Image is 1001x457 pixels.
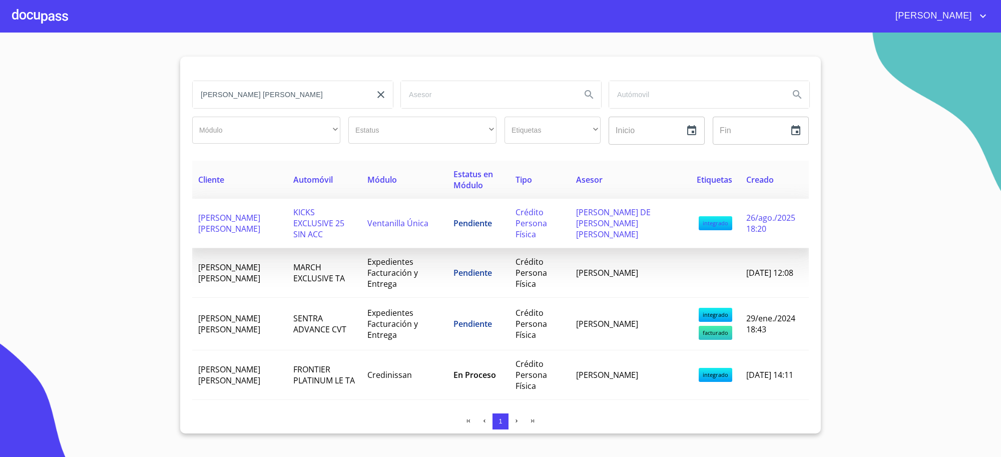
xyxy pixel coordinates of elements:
div: ​ [348,117,496,144]
span: [PERSON_NAME] [888,8,977,24]
span: Asesor [576,174,603,185]
span: Crédito Persona Física [516,307,547,340]
span: KICKS EXCLUSIVE 25 SIN ACC [293,207,344,240]
span: Pendiente [453,318,492,329]
span: 29/ene./2024 18:43 [746,313,795,335]
span: 26/ago./2025 18:20 [746,212,795,234]
button: Search [785,83,809,107]
span: En Proceso [453,369,496,380]
input: search [609,81,781,108]
div: ​ [505,117,601,144]
span: integrado [699,368,732,382]
span: [PERSON_NAME] [576,267,638,278]
span: [PERSON_NAME] [PERSON_NAME] [198,313,260,335]
span: Pendiente [453,218,492,229]
span: Ventanilla Única [367,218,428,229]
span: [DATE] 14:11 [746,369,793,380]
input: search [401,81,573,108]
span: [PERSON_NAME] [576,318,638,329]
span: MARCH EXCLUSIVE TA [293,262,345,284]
span: Cliente [198,174,224,185]
span: [PERSON_NAME] [PERSON_NAME] [198,262,260,284]
span: Crédito Persona Física [516,207,547,240]
button: account of current user [888,8,989,24]
span: [DATE] 12:08 [746,267,793,278]
span: 1 [498,417,502,425]
span: integrado [699,308,732,322]
span: Módulo [367,174,397,185]
span: Creado [746,174,774,185]
span: FRONTIER PLATINUM LE TA [293,364,355,386]
span: Credinissan [367,369,412,380]
span: Expedientes Facturación y Entrega [367,256,418,289]
span: Estatus en Módulo [453,169,493,191]
button: 1 [492,413,509,429]
button: clear input [369,83,393,107]
div: ​ [192,117,340,144]
span: Expedientes Facturación y Entrega [367,307,418,340]
input: search [193,81,365,108]
span: Tipo [516,174,532,185]
button: Search [577,83,601,107]
span: [PERSON_NAME] [PERSON_NAME] [198,364,260,386]
span: SENTRA ADVANCE CVT [293,313,346,335]
span: facturado [699,326,732,340]
span: [PERSON_NAME] DE [PERSON_NAME] [PERSON_NAME] [576,207,651,240]
span: Crédito Persona Física [516,358,547,391]
span: integrado [699,216,732,230]
span: Crédito Persona Física [516,256,547,289]
span: [PERSON_NAME] [PERSON_NAME] [198,212,260,234]
span: Automóvil [293,174,333,185]
span: [PERSON_NAME] [576,369,638,380]
span: Pendiente [453,267,492,278]
span: Etiquetas [697,174,732,185]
